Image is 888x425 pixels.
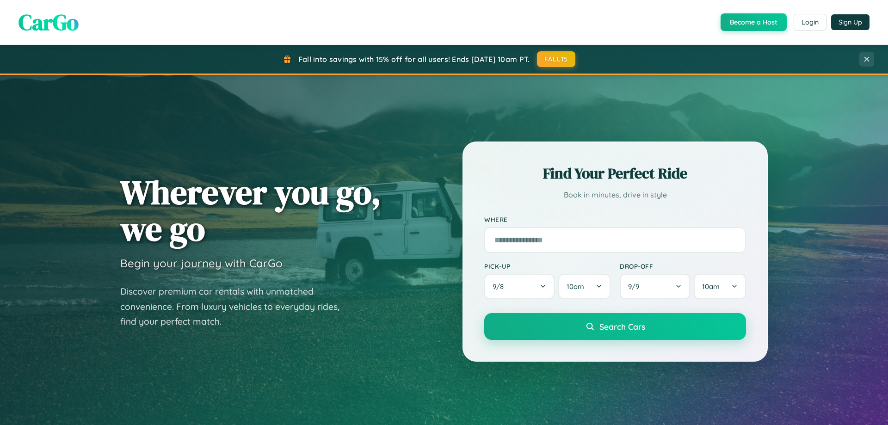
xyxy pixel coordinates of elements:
[484,274,555,299] button: 9/8
[567,282,584,291] span: 10am
[620,274,690,299] button: 9/9
[484,216,746,223] label: Where
[721,13,787,31] button: Become a Host
[694,274,746,299] button: 10am
[599,321,645,332] span: Search Cars
[620,262,746,270] label: Drop-off
[484,188,746,202] p: Book in minutes, drive in style
[558,274,610,299] button: 10am
[120,256,283,270] h3: Begin your journey with CarGo
[120,174,381,247] h1: Wherever you go, we go
[484,313,746,340] button: Search Cars
[831,14,869,30] button: Sign Up
[484,163,746,184] h2: Find Your Perfect Ride
[628,282,644,291] span: 9 / 9
[794,14,826,31] button: Login
[537,51,576,67] button: FALL15
[120,284,351,329] p: Discover premium car rentals with unmatched convenience. From luxury vehicles to everyday rides, ...
[484,262,610,270] label: Pick-up
[18,7,79,37] span: CarGo
[298,55,530,64] span: Fall into savings with 15% off for all users! Ends [DATE] 10am PT.
[493,282,508,291] span: 9 / 8
[702,282,720,291] span: 10am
